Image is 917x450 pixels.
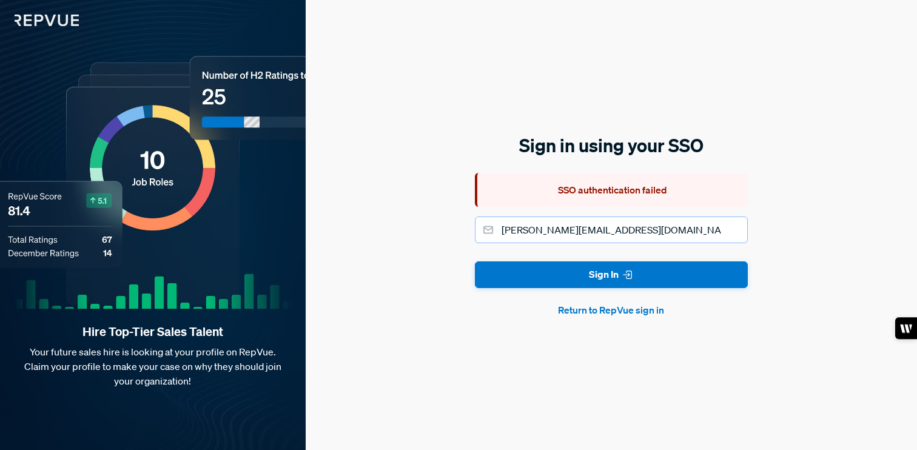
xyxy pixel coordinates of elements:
[475,217,748,243] input: Email address
[19,324,286,340] strong: Hire Top-Tier Sales Talent
[19,344,286,388] p: Your future sales hire is looking at your profile on RepVue. Claim your profile to make your case...
[475,303,748,317] button: Return to RepVue sign in
[475,173,748,207] div: SSO authentication failed
[475,261,748,289] button: Sign In
[475,133,748,158] h5: Sign in using your SSO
